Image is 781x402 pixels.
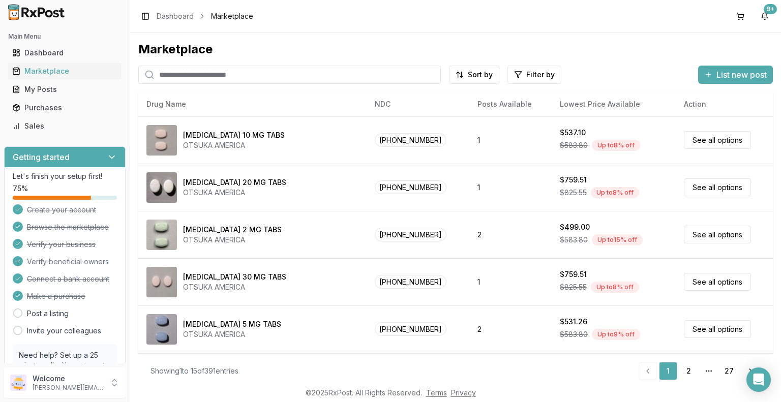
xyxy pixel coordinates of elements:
[183,177,286,188] div: [MEDICAL_DATA] 20 MG TABS
[146,172,177,203] img: Abilify 20 MG TABS
[33,384,103,392] p: [PERSON_NAME][EMAIL_ADDRESS][DOMAIN_NAME]
[560,140,588,150] span: $583.80
[8,44,122,62] a: Dashboard
[469,211,552,258] td: 2
[591,282,639,293] div: Up to 8 % off
[426,388,447,397] a: Terms
[157,11,194,21] a: Dashboard
[451,388,476,397] a: Privacy
[684,273,751,291] a: See all options
[469,164,552,211] td: 1
[684,131,751,149] a: See all options
[560,128,586,138] div: $537.10
[12,66,117,76] div: Marketplace
[146,125,177,156] img: Abilify 10 MG TABS
[27,308,69,319] a: Post a listing
[740,362,761,380] a: Go to next page
[183,225,282,235] div: [MEDICAL_DATA] 2 MG TABS
[151,366,238,376] div: Showing 1 to 15 of 391 entries
[507,66,561,84] button: Filter by
[183,235,282,245] div: OTSUKA AMERICA
[138,41,773,57] div: Marketplace
[468,70,493,80] span: Sort by
[469,258,552,305] td: 1
[8,117,122,135] a: Sales
[183,329,281,339] div: OTSUKA AMERICA
[8,33,122,41] h2: Main Menu
[375,322,446,336] span: [PHONE_NUMBER]
[4,81,126,98] button: My Posts
[27,274,109,284] span: Connect a bank account
[27,222,109,232] span: Browse the marketplace
[684,226,751,243] a: See all options
[698,71,773,81] a: List new post
[560,329,588,339] span: $583.80
[4,63,126,79] button: Marketplace
[27,291,85,301] span: Make a purchase
[4,45,126,61] button: Dashboard
[12,84,117,95] div: My Posts
[375,228,446,241] span: [PHONE_NUMBER]
[592,329,640,340] div: Up to 9 % off
[560,282,587,292] span: $825.55
[560,222,590,232] div: $499.00
[27,326,101,336] a: Invite your colleagues
[4,100,126,116] button: Purchases
[12,121,117,131] div: Sales
[13,183,28,194] span: 75 %
[27,239,96,250] span: Verify your business
[591,187,639,198] div: Up to 8 % off
[746,367,771,392] div: Open Intercom Messenger
[684,178,751,196] a: See all options
[211,11,253,21] span: Marketplace
[469,353,552,400] td: 1
[13,171,117,181] p: Let's finish your setup first!
[764,4,777,14] div: 9+
[526,70,555,80] span: Filter by
[183,319,281,329] div: [MEDICAL_DATA] 5 MG TABS
[27,205,96,215] span: Create your account
[27,257,109,267] span: Verify beneficial owners
[757,8,773,24] button: 9+
[639,362,761,380] nav: pagination
[592,140,640,151] div: Up to 8 % off
[560,175,587,185] div: $759.51
[684,320,751,338] a: See all options
[183,188,286,198] div: OTSUKA AMERICA
[138,92,367,116] th: Drug Name
[183,272,286,282] div: [MEDICAL_DATA] 30 MG TABS
[560,235,588,245] span: $583.80
[469,116,552,164] td: 1
[698,66,773,84] button: List new post
[8,80,122,99] a: My Posts
[469,305,552,353] td: 2
[146,314,177,345] img: Abilify 5 MG TABS
[4,4,69,20] img: RxPost Logo
[367,92,469,116] th: NDC
[183,130,285,140] div: [MEDICAL_DATA] 10 MG TABS
[659,362,677,380] a: 1
[679,362,698,380] a: 2
[560,188,587,198] span: $825.55
[449,66,499,84] button: Sort by
[33,374,103,384] p: Welcome
[157,11,253,21] nav: breadcrumb
[12,103,117,113] div: Purchases
[552,92,676,116] th: Lowest Price Available
[469,92,552,116] th: Posts Available
[720,362,738,380] a: 27
[183,140,285,150] div: OTSUKA AMERICA
[19,350,111,381] p: Need help? Set up a 25 minute call with our team to set up.
[146,220,177,250] img: Abilify 2 MG TABS
[592,234,643,245] div: Up to 15 % off
[375,180,446,194] span: [PHONE_NUMBER]
[560,317,587,327] div: $531.26
[12,48,117,58] div: Dashboard
[183,282,286,292] div: OTSUKA AMERICA
[8,62,122,80] a: Marketplace
[676,92,773,116] th: Action
[375,275,446,289] span: [PHONE_NUMBER]
[716,69,767,81] span: List new post
[146,267,177,297] img: Abilify 30 MG TABS
[13,151,70,163] h3: Getting started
